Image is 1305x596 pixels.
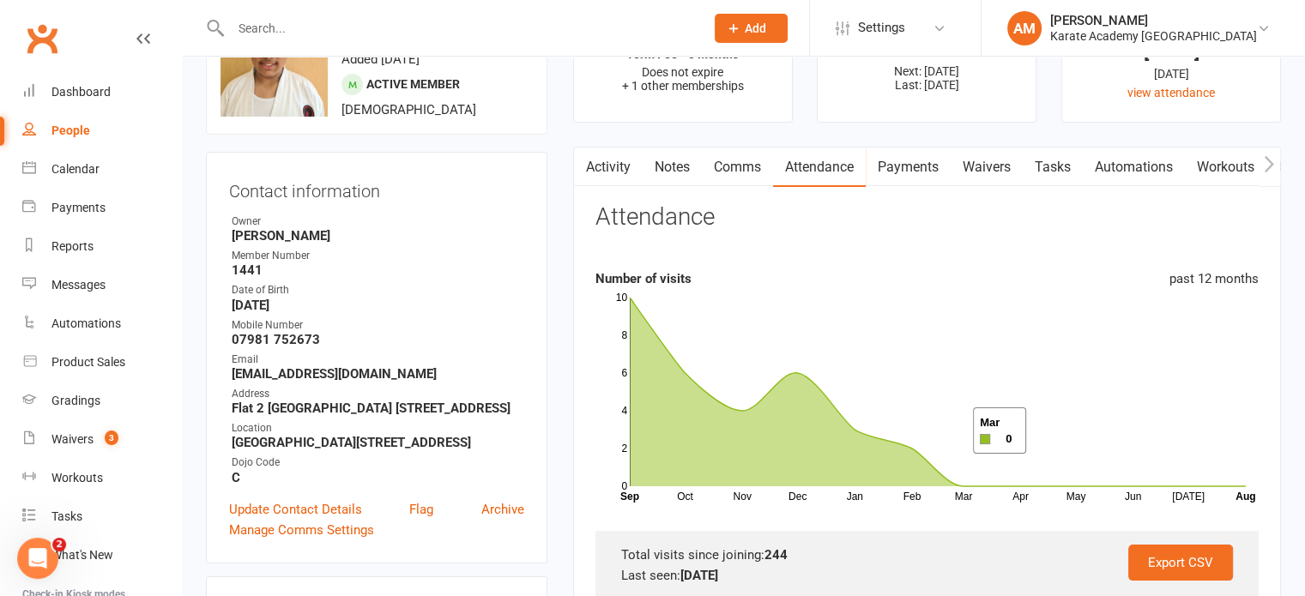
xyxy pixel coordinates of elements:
[702,147,773,187] a: Comms
[833,64,1020,92] p: Next: [DATE] Last: [DATE]
[22,420,181,459] a: Waivers 3
[22,459,181,497] a: Workouts
[226,16,692,40] input: Search...
[341,102,476,117] span: [DEMOGRAPHIC_DATA]
[232,400,524,416] strong: Flat 2 [GEOGRAPHIC_DATA] [STREET_ADDRESS]
[1185,147,1266,187] a: Workouts
[595,271,692,286] strong: Number of visits
[745,21,766,35] span: Add
[51,432,94,446] div: Waivers
[51,85,111,99] div: Dashboard
[51,509,82,523] div: Tasks
[773,147,866,187] a: Attendance
[22,73,181,111] a: Dashboard
[680,568,718,583] strong: [DATE]
[232,435,524,450] strong: [GEOGRAPHIC_DATA][STREET_ADDRESS]
[866,147,951,187] a: Payments
[1169,268,1259,289] div: past 12 months
[51,316,121,330] div: Automations
[232,298,524,313] strong: [DATE]
[232,455,524,471] div: Dojo Code
[1128,545,1233,581] a: Export CSV
[21,17,63,60] a: Clubworx
[232,470,524,485] strong: C
[221,9,328,117] img: image1626000505.png
[621,565,1233,586] div: Last seen:
[643,147,702,187] a: Notes
[833,42,1020,60] div: £0.00
[232,386,524,402] div: Address
[715,14,788,43] button: Add
[232,366,524,382] strong: [EMAIL_ADDRESS][DOMAIN_NAME]
[1023,147,1083,187] a: Tasks
[1127,86,1215,99] a: view attendance
[951,147,1023,187] a: Waivers
[232,262,524,278] strong: 1441
[22,189,181,227] a: Payments
[22,497,181,536] a: Tasks
[51,123,90,137] div: People
[232,420,524,436] div: Location
[1078,64,1265,83] div: [DATE]
[22,382,181,420] a: Gradings
[409,499,433,520] a: Flag
[51,394,100,407] div: Gradings
[51,239,94,253] div: Reports
[51,278,106,292] div: Messages
[366,77,460,91] span: Active member
[51,548,113,562] div: What's New
[229,499,362,520] a: Update Contact Details
[764,547,788,563] strong: 244
[22,343,181,382] a: Product Sales
[22,266,181,304] a: Messages
[22,150,181,189] a: Calendar
[1050,13,1257,28] div: [PERSON_NAME]
[574,147,643,187] a: Activity
[1083,147,1185,187] a: Automations
[232,352,524,368] div: Email
[22,304,181,343] a: Automations
[17,538,58,579] iframe: Intercom live chat
[232,332,524,347] strong: 07981 752673
[229,520,374,540] a: Manage Comms Settings
[22,536,181,575] a: What's New
[481,499,524,520] a: Archive
[341,51,420,67] time: Added [DATE]
[232,228,524,244] strong: [PERSON_NAME]
[1078,42,1265,60] div: [DATE]
[621,545,1233,565] div: Total visits since joining:
[1050,28,1257,44] div: Karate Academy [GEOGRAPHIC_DATA]
[51,162,100,176] div: Calendar
[229,175,524,201] h3: Contact information
[51,355,125,369] div: Product Sales
[22,227,181,266] a: Reports
[105,430,118,445] span: 3
[51,201,106,214] div: Payments
[595,204,715,231] h3: Attendance
[232,282,524,298] div: Date of Birth
[232,248,524,264] div: Member Number
[52,538,66,551] span: 2
[22,111,181,150] a: People
[622,79,744,93] span: + 1 other memberships
[232,214,524,230] div: Owner
[51,471,103,485] div: Workouts
[1007,11,1042,45] div: AM
[858,9,905,47] span: Settings
[232,317,524,334] div: Mobile Number
[642,65,723,79] span: Does not expire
